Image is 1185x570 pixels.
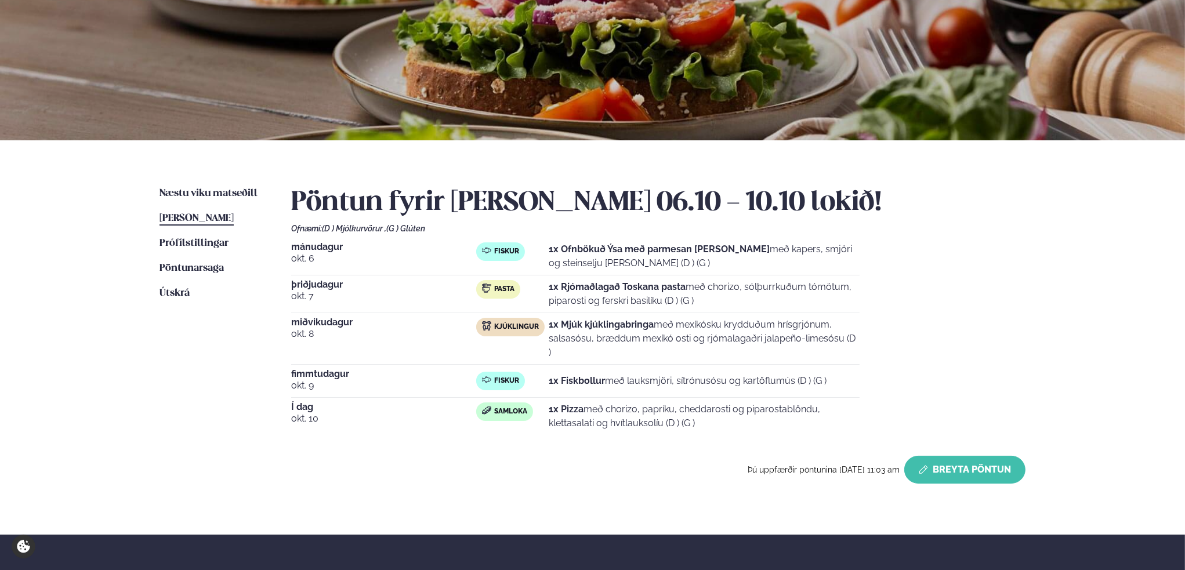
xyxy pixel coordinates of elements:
span: Prófílstillingar [160,238,229,248]
span: okt. 6 [291,252,476,266]
button: Breyta Pöntun [904,456,1025,484]
a: Pöntunarsaga [160,262,224,275]
span: Pöntunarsaga [160,263,224,273]
p: með lauksmjöri, sítrónusósu og kartöflumús (D ) (G ) [549,374,827,388]
span: þriðjudagur [291,280,476,289]
strong: 1x Mjúk kjúklingabringa [549,319,654,330]
span: mánudagur [291,242,476,252]
span: Í dag [291,402,476,412]
span: Pasta [494,285,514,294]
span: Samloka [494,407,527,416]
span: okt. 10 [291,412,476,426]
span: (D ) Mjólkurvörur , [322,224,386,233]
span: [PERSON_NAME] [160,213,234,223]
span: Næstu viku matseðill [160,188,258,198]
p: með chorizo, papríku, cheddarosti og piparostablöndu, klettasalati og hvítlauksolíu (D ) (G ) [549,402,860,430]
span: okt. 7 [291,289,476,303]
div: Ofnæmi: [291,224,1025,233]
img: fish.svg [482,246,491,255]
img: chicken.svg [482,321,491,331]
span: okt. 9 [291,379,476,393]
strong: 1x Pizza [549,404,584,415]
a: Prófílstillingar [160,237,229,250]
span: miðvikudagur [291,318,476,327]
p: með mexíkósku krydduðum hrísgrjónum, salsasósu, bræddum mexíkó osti og rjómalagaðri jalapeño-lime... [549,318,860,360]
span: (G ) Glúten [386,224,425,233]
span: okt. 8 [291,327,476,341]
strong: 1x Fiskbollur [549,375,605,386]
span: Kjúklingur [494,322,539,332]
h2: Pöntun fyrir [PERSON_NAME] 06.10 - 10.10 lokið! [291,187,1025,219]
p: með kapers, smjöri og steinselju [PERSON_NAME] (D ) (G ) [549,242,860,270]
a: Útskrá [160,286,190,300]
span: Fiskur [494,376,519,386]
span: fimmtudagur [291,369,476,379]
a: Cookie settings [12,535,35,558]
span: Útskrá [160,288,190,298]
img: fish.svg [482,375,491,384]
strong: 1x Ofnbökuð Ýsa með parmesan [PERSON_NAME] [549,244,770,255]
a: Næstu viku matseðill [160,187,258,201]
img: sandwich-new-16px.svg [482,406,491,415]
a: [PERSON_NAME] [160,212,234,226]
img: pasta.svg [482,284,491,293]
p: með chorizo, sólþurrkuðum tómötum, piparosti og ferskri basilíku (D ) (G ) [549,280,860,308]
span: Þú uppfærðir pöntunina [DATE] 11:03 am [748,465,900,474]
strong: 1x Rjómaðlagað Toskana pasta [549,281,686,292]
span: Fiskur [494,247,519,256]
